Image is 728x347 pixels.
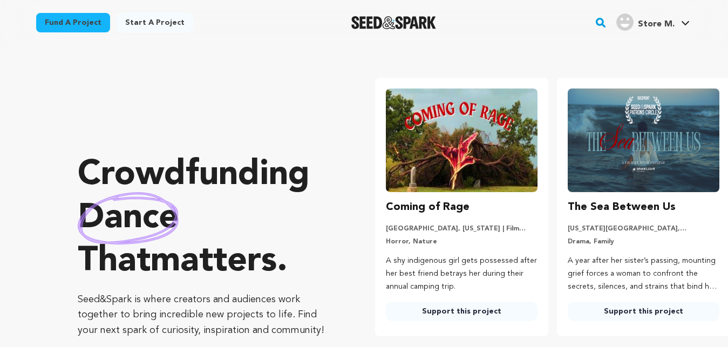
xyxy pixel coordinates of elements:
[568,89,719,192] img: The Sea Between Us image
[151,244,277,279] span: matters
[638,20,675,29] span: Store M.
[614,11,692,31] a: Store M.'s Profile
[568,199,676,216] h3: The Sea Between Us
[386,199,470,216] h3: Coming of Rage
[614,11,692,34] span: Store M.'s Profile
[568,302,719,321] a: Support this project
[36,13,110,32] a: Fund a project
[386,302,538,321] a: Support this project
[568,224,719,233] p: [US_STATE][GEOGRAPHIC_DATA], [US_STATE] | Film Short
[78,292,332,338] p: Seed&Spark is where creators and audiences work together to bring incredible new projects to life...
[78,154,332,283] p: Crowdfunding that .
[386,255,538,293] p: A shy indigenous girl gets possessed after her best friend betrays her during their annual campin...
[117,13,193,32] a: Start a project
[351,16,436,29] a: Seed&Spark Homepage
[78,192,179,244] img: hand sketched image
[568,237,719,246] p: Drama, Family
[616,13,675,31] div: Store M.'s Profile
[386,237,538,246] p: Horror, Nature
[616,13,634,31] img: user.png
[386,89,538,192] img: Coming of Rage image
[568,255,719,293] p: A year after her sister’s passing, mounting grief forces a woman to confront the secrets, silence...
[386,224,538,233] p: [GEOGRAPHIC_DATA], [US_STATE] | Film Short
[351,16,436,29] img: Seed&Spark Logo Dark Mode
